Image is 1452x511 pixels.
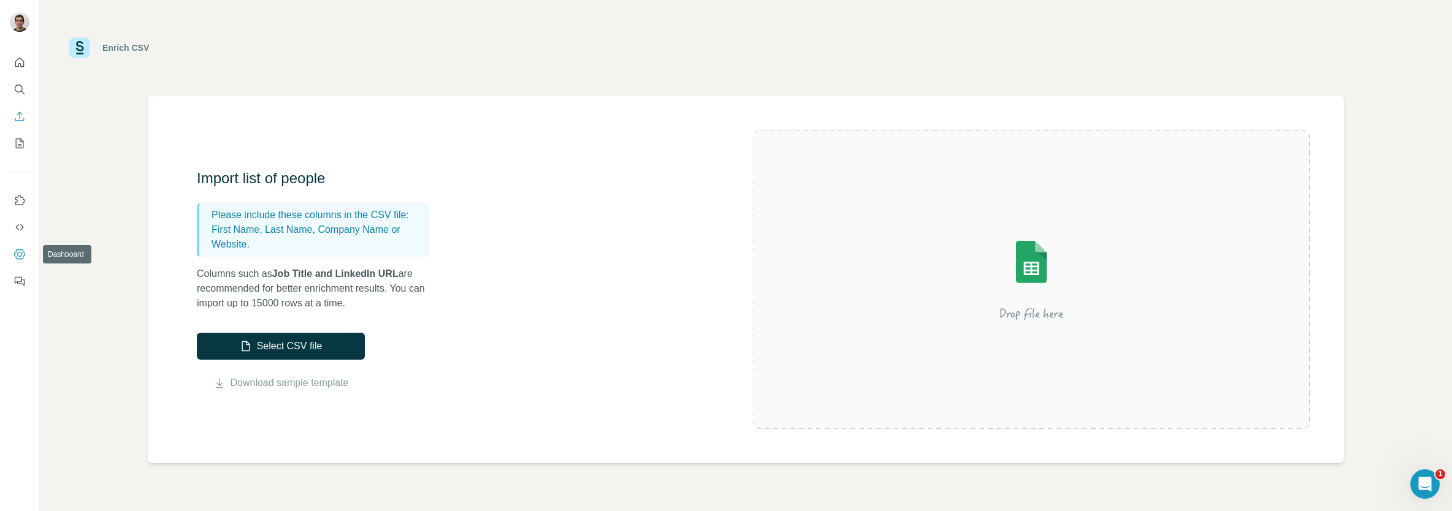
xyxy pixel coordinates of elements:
[197,333,365,360] button: Select CSV file
[10,132,29,154] button: My lists
[10,105,29,127] button: Enrich CSV
[1410,469,1440,499] iframe: Intercom live chat
[197,267,442,311] p: Columns such as are recommended for better enrichment results. You can import up to 15000 rows at...
[197,168,442,188] h3: Import list of people
[10,216,29,238] button: Use Surfe API
[10,12,29,32] img: Avatar
[212,208,425,222] p: Please include these columns in the CSV file:
[921,206,1142,353] img: Surfe Illustration - Drop file here or select below
[1435,469,1445,479] span: 1
[10,270,29,292] button: Feedback
[69,37,90,58] img: Surfe Logo
[212,222,425,252] p: First Name, Last Name, Company Name or Website.
[10,189,29,211] button: Use Surfe on LinkedIn
[102,42,149,54] div: Enrich CSV
[10,243,29,265] button: Dashboard
[10,78,29,100] button: Search
[272,268,399,279] span: Job Title and LinkedIn URL
[10,51,29,74] button: Quick start
[197,376,365,390] button: Download sample template
[231,376,349,390] a: Download sample template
